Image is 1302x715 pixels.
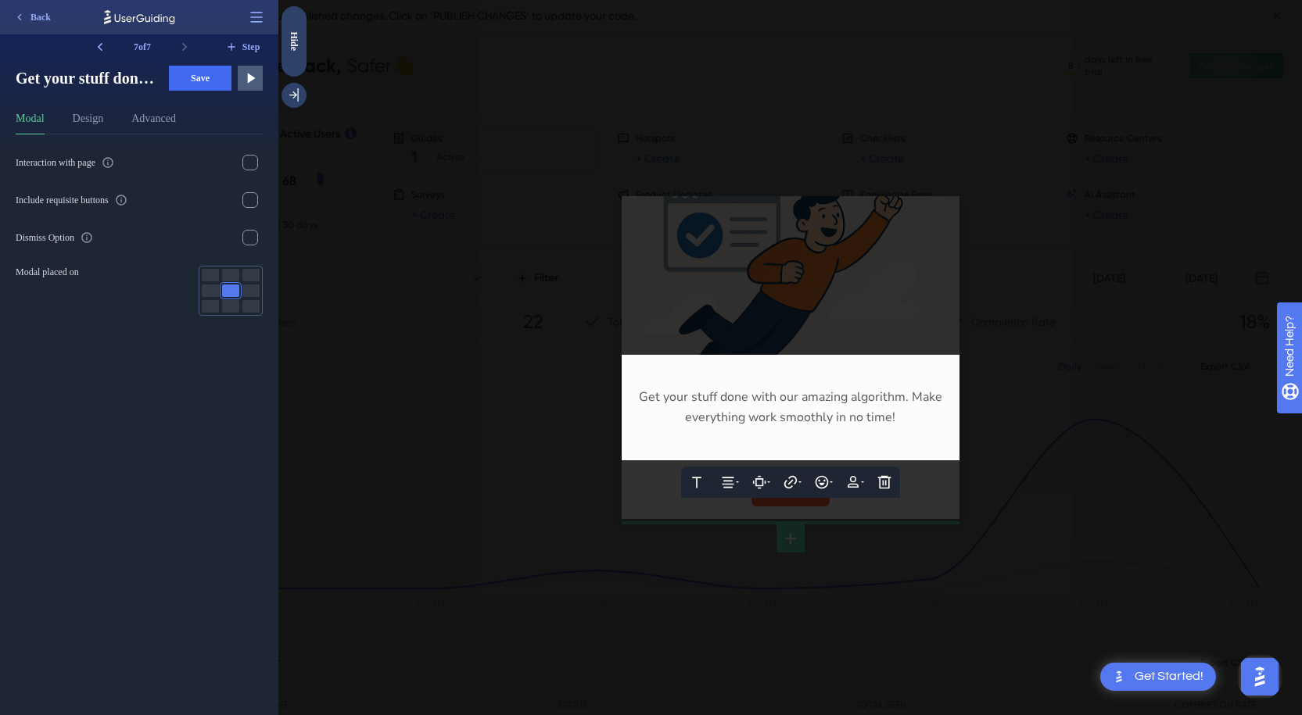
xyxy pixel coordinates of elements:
span: Get your stuff done with our amazing algorithm. Make everything work smoothly in no time! [16,67,156,89]
button: Modal [16,109,45,134]
button: Save [169,66,231,91]
div: Include requisite buttons [16,194,109,206]
div: Get Started! [1135,668,1203,685]
span: Get your stuff done with our amazing algorithm. Make everything work smoothly in no time! [360,388,667,426]
div: Open Get Started! checklist [1100,663,1216,691]
span: Back [30,11,51,23]
span: Need Help? [37,4,98,23]
img: launcher-image-alternative-text [1110,667,1128,686]
span: Save [191,72,210,84]
div: 7 of 7 [113,34,172,59]
span: Modal placed on [16,266,79,278]
span: Step [242,41,260,53]
button: Back [6,5,58,30]
button: Design [73,109,104,134]
div: Dismiss Option [16,231,74,244]
div: Interaction with page [16,156,95,169]
button: Advanced [131,109,176,134]
iframe: UserGuiding AI Assistant Launcher [1236,653,1283,700]
button: Step [222,34,263,59]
